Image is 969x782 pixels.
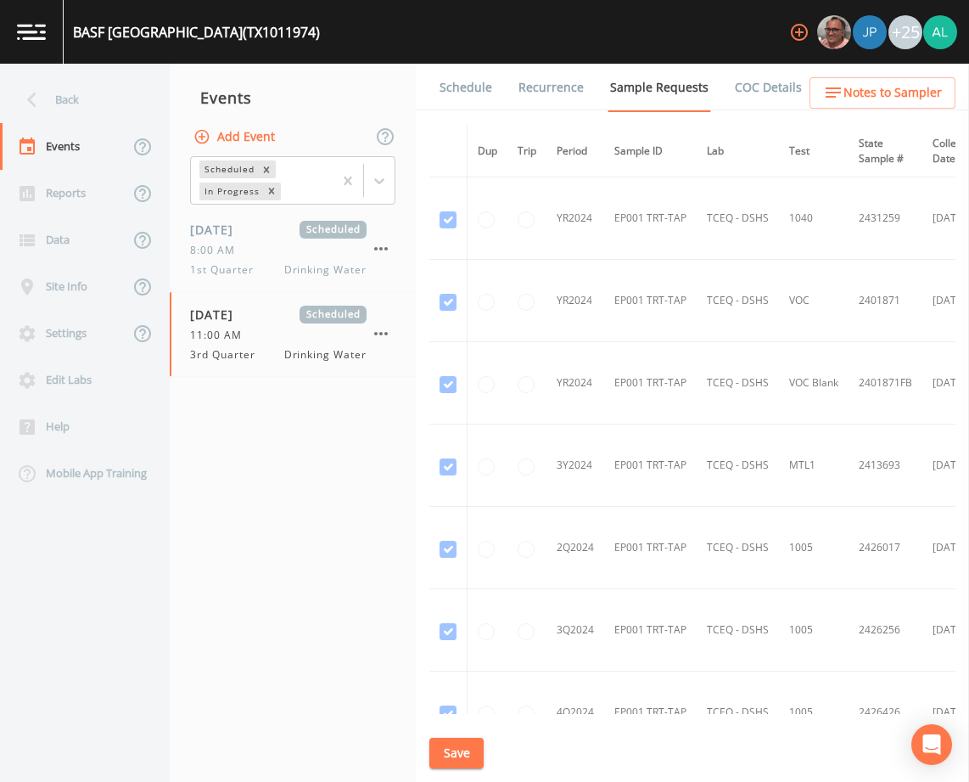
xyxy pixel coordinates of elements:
div: +25 [888,15,922,49]
th: Sample ID [604,126,697,177]
div: Mike Franklin [816,15,852,49]
div: Events [170,76,416,119]
div: Open Intercom Messenger [911,724,952,765]
td: TCEQ - DSHS [697,507,779,589]
td: 3Y2024 [546,425,604,507]
div: Scheduled [199,160,257,178]
img: e2d790fa78825a4bb76dcb6ab311d44c [817,15,851,49]
td: 2426256 [849,589,922,672]
span: [DATE] [190,306,245,323]
a: Forms [826,64,865,111]
td: 2401871FB [849,342,922,425]
a: [DATE]Scheduled11:00 AM3rd QuarterDrinking Water [170,292,416,377]
button: Add Event [190,121,282,153]
td: YR2024 [546,177,604,260]
td: 2Q2024 [546,507,604,589]
span: 11:00 AM [190,328,252,343]
a: COC Details [732,64,804,111]
div: Remove Scheduled [257,160,276,178]
td: 1040 [779,177,849,260]
td: VOC [779,260,849,342]
td: EP001 TRT-TAP [604,589,697,672]
td: EP001 TRT-TAP [604,342,697,425]
td: 2431259 [849,177,922,260]
button: Notes to Sampler [809,77,955,109]
td: 2401871 [849,260,922,342]
td: YR2024 [546,260,604,342]
img: 41241ef155101aa6d92a04480b0d0000 [853,15,887,49]
div: Joshua gere Paul [852,15,888,49]
th: Dup [468,126,508,177]
td: YR2024 [546,342,604,425]
span: Drinking Water [284,262,367,278]
span: [DATE] [190,221,245,239]
td: TCEQ - DSHS [697,672,779,754]
span: Scheduled [300,306,367,323]
th: Period [546,126,604,177]
button: Save [429,738,484,769]
div: Remove In Progress [262,183,281,200]
span: 3rd Quarter [190,347,266,363]
td: 2413693 [849,425,922,507]
a: [DATE]Scheduled8:00 AM1st QuarterDrinking Water [170,207,416,292]
td: 4Q2024 [546,672,604,754]
span: Scheduled [300,221,367,239]
td: TCEQ - DSHS [697,425,779,507]
td: 2426426 [849,672,922,754]
span: Drinking Water [284,347,367,363]
td: 1005 [779,672,849,754]
a: Recurrence [516,64,586,111]
td: MTL1 [779,425,849,507]
td: EP001 TRT-TAP [604,425,697,507]
td: 3Q2024 [546,589,604,672]
td: 2426017 [849,507,922,589]
td: TCEQ - DSHS [697,342,779,425]
td: EP001 TRT-TAP [604,507,697,589]
th: Trip [507,126,546,177]
td: EP001 TRT-TAP [604,177,697,260]
img: logo [17,24,46,40]
span: Notes to Sampler [843,82,942,104]
span: 1st Quarter [190,262,264,278]
a: Sample Requests [608,64,711,112]
img: 30a13df2a12044f58df5f6b7fda61338 [923,15,957,49]
div: BASF [GEOGRAPHIC_DATA] (TX1011974) [73,22,320,42]
td: TCEQ - DSHS [697,260,779,342]
th: Test [779,126,849,177]
span: 8:00 AM [190,243,245,258]
div: In Progress [199,183,262,200]
td: EP001 TRT-TAP [604,260,697,342]
td: EP001 TRT-TAP [604,672,697,754]
th: Lab [697,126,779,177]
td: TCEQ - DSHS [697,589,779,672]
td: 1005 [779,507,849,589]
td: 1005 [779,589,849,672]
th: State Sample # [849,126,922,177]
a: Schedule [437,64,495,111]
td: TCEQ - DSHS [697,177,779,260]
td: VOC Blank [779,342,849,425]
